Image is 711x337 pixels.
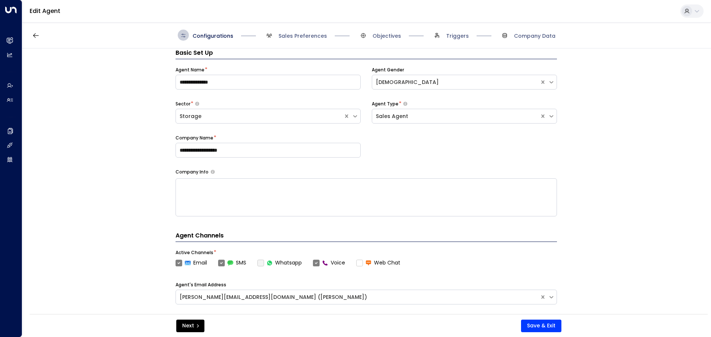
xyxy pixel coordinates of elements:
label: Sector [176,101,190,107]
label: Company Info [176,169,208,175]
label: SMS [218,259,246,267]
label: Voice [313,259,345,267]
label: Agent Gender [372,67,404,73]
button: Select whether your copilot will handle inquiries directly from leads or from brokers representin... [195,101,199,106]
button: Save & Exit [521,320,561,332]
div: [DEMOGRAPHIC_DATA] [376,78,536,86]
span: Configurations [193,32,233,40]
label: Email [176,259,207,267]
button: Next [176,320,204,332]
button: Provide a brief overview of your company, including your industry, products or services, and any ... [211,170,215,174]
div: Sales Agent [376,112,536,120]
a: Edit Agent [30,7,60,15]
div: [PERSON_NAME][EMAIL_ADDRESS][DOMAIN_NAME] ([PERSON_NAME]) [180,293,536,301]
label: Company Name [176,135,213,141]
h4: Agent Channels [176,231,557,242]
h3: Basic Set Up [176,48,557,59]
label: Agent's Email Address [176,282,226,288]
span: Sales Preferences [278,32,327,40]
button: Select whether your copilot will handle inquiries directly from leads or from brokers representin... [403,101,407,106]
label: Agent Type [372,101,398,107]
span: Company Data [514,32,555,40]
span: Triggers [446,32,469,40]
label: Web Chat [356,259,400,267]
div: To activate this channel, please go to the Integrations page [257,259,302,267]
label: Whatsapp [257,259,302,267]
span: Objectives [373,32,401,40]
label: Active Channels [176,249,213,256]
label: Agent Name [176,67,204,73]
div: Storage [180,112,340,120]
